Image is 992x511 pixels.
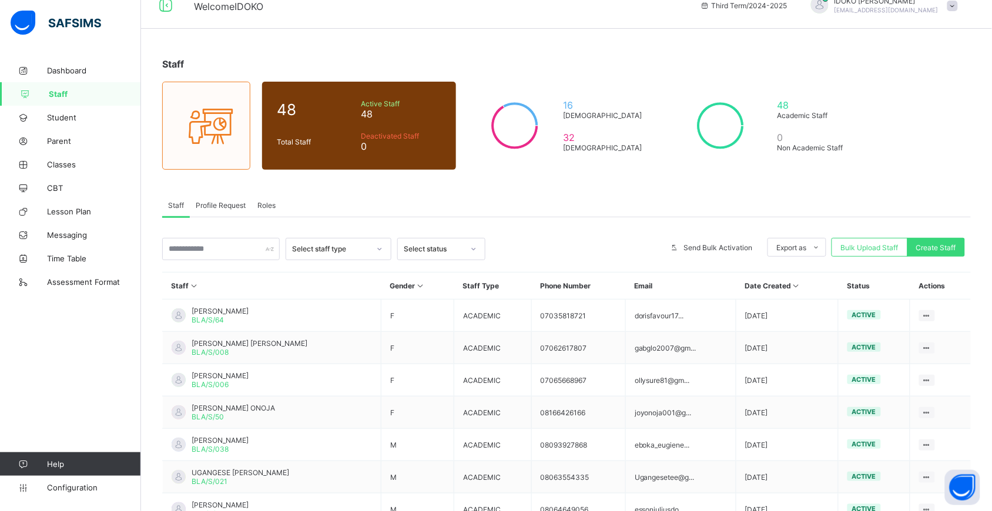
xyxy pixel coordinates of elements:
th: Phone Number [531,273,625,300]
span: Configuration [47,483,140,492]
th: Actions [910,273,971,300]
span: BLA/S/021 [192,477,227,486]
span: BLA/S/50 [192,412,224,421]
span: active [852,440,876,448]
td: ACADEMIC [454,429,531,461]
span: active [852,343,876,351]
span: Academic Staff [777,111,853,120]
span: Roles [257,201,276,210]
td: 08063554335 [531,461,625,493]
td: [DATE] [736,364,839,396]
span: [PERSON_NAME] [192,371,249,380]
span: BLA/S/64 [192,315,224,324]
span: 16 [563,99,647,111]
span: [EMAIL_ADDRESS][DOMAIN_NAME] [835,6,939,14]
span: UGANGESE [PERSON_NAME] [192,468,289,477]
td: dorisfavour17... [625,300,736,332]
td: [DATE] [736,396,839,429]
td: F [381,364,454,396]
span: Assessment Format [47,277,141,287]
td: joyonoja001@g... [625,396,736,429]
span: 0 [361,140,441,152]
th: Date Created [736,273,839,300]
td: M [381,429,454,461]
span: [PERSON_NAME] [192,307,249,315]
td: ACADEMIC [454,364,531,396]
div: Select staff type [292,245,370,254]
span: Welcome IDOKO [194,1,263,12]
td: ACADEMIC [454,396,531,429]
td: 08166426166 [531,396,625,429]
td: eboka_eugiene... [625,429,736,461]
button: Open asap [945,470,980,505]
td: M [381,461,454,493]
td: Ugangesetee@g... [625,461,736,493]
span: [DEMOGRAPHIC_DATA] [563,111,647,120]
span: Time Table [47,254,141,263]
td: [DATE] [736,300,839,332]
td: ollysure81@gm... [625,364,736,396]
td: F [381,332,454,364]
span: [PERSON_NAME] [PERSON_NAME] [192,339,307,348]
span: [PERSON_NAME] [192,500,249,509]
span: Profile Request [196,201,246,210]
td: gabglo2007@gm... [625,332,736,364]
td: 08093927868 [531,429,625,461]
span: 48 [361,108,441,120]
span: Active Staff [361,99,441,108]
span: active [852,408,876,416]
th: Staff Type [454,273,531,300]
th: Email [625,273,736,300]
span: active [852,375,876,384]
img: safsims [11,11,101,35]
span: Staff [168,201,184,210]
span: Help [47,459,140,469]
span: Lesson Plan [47,207,141,216]
i: Sort in Ascending Order [792,281,802,290]
span: Classes [47,160,141,169]
span: Messaging [47,230,141,240]
td: ACADEMIC [454,332,531,364]
div: Total Staff [274,135,358,149]
th: Status [839,273,910,300]
span: 0 [777,132,853,143]
span: active [852,311,876,319]
span: BLA/S/038 [192,445,229,453]
span: Non Academic Staff [777,143,853,152]
td: [DATE] [736,429,839,461]
span: Bulk Upload Staff [841,243,899,252]
td: 07035818721 [531,300,625,332]
th: Staff [163,273,381,300]
th: Gender [381,273,454,300]
span: Staff [49,89,141,99]
span: [DEMOGRAPHIC_DATA] [563,143,647,152]
span: 48 [277,100,355,119]
span: [PERSON_NAME] ONOJA [192,404,275,412]
span: session/term information [700,1,787,10]
span: Staff [162,58,184,70]
span: [PERSON_NAME] [192,436,249,445]
td: [DATE] [736,332,839,364]
td: ACADEMIC [454,461,531,493]
span: 48 [777,99,853,111]
td: ACADEMIC [454,300,531,332]
td: F [381,300,454,332]
span: BLA/S/006 [192,380,229,389]
span: Send Bulk Activation [684,243,753,252]
i: Sort in Ascending Order [189,281,199,290]
span: Dashboard [47,66,141,75]
span: Student [47,113,141,122]
span: 32 [563,132,647,143]
div: Select status [404,245,464,254]
span: active [852,472,876,480]
td: F [381,396,454,429]
span: Deactivated Staff [361,132,441,140]
span: Parent [47,136,141,146]
i: Sort in Ascending Order [415,281,425,290]
td: [DATE] [736,461,839,493]
span: Create Staff [916,243,956,252]
td: 07062617807 [531,332,625,364]
span: CBT [47,183,141,193]
span: Export as [777,243,807,252]
span: BLA/S/008 [192,348,229,357]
